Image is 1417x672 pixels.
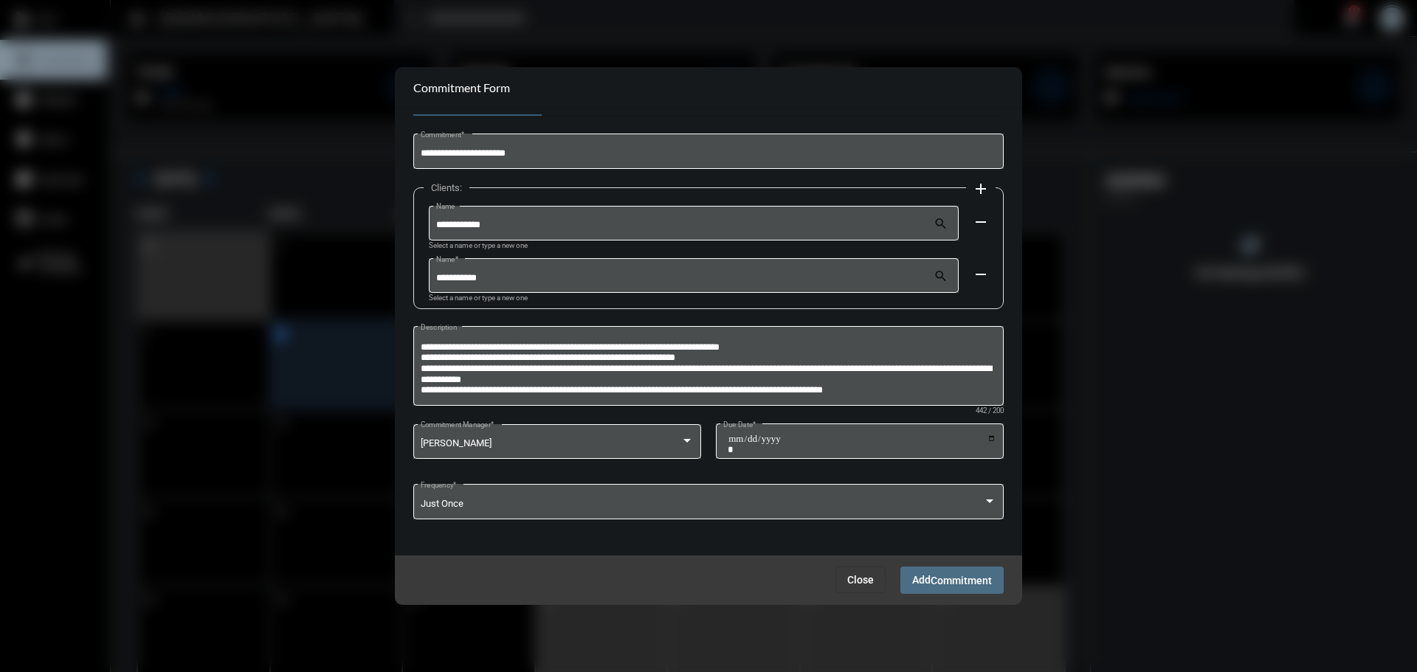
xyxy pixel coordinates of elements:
[413,80,510,94] h2: Commitment Form
[934,216,951,234] mat-icon: search
[972,266,990,283] mat-icon: remove
[424,182,469,193] label: Clients:
[912,574,992,586] span: Add
[421,437,492,448] span: [PERSON_NAME]
[421,498,463,509] span: Just Once
[931,575,992,586] span: Commitment
[972,180,990,198] mat-icon: add
[429,294,528,302] mat-hint: Select a name or type a new one
[934,269,951,286] mat-icon: search
[835,567,886,593] button: Close
[900,567,1004,594] button: AddCommitment
[429,242,528,250] mat-hint: Select a name or type a new one
[972,213,990,231] mat-icon: remove
[847,574,874,586] span: Close
[976,407,1004,415] mat-hint: 442 / 200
